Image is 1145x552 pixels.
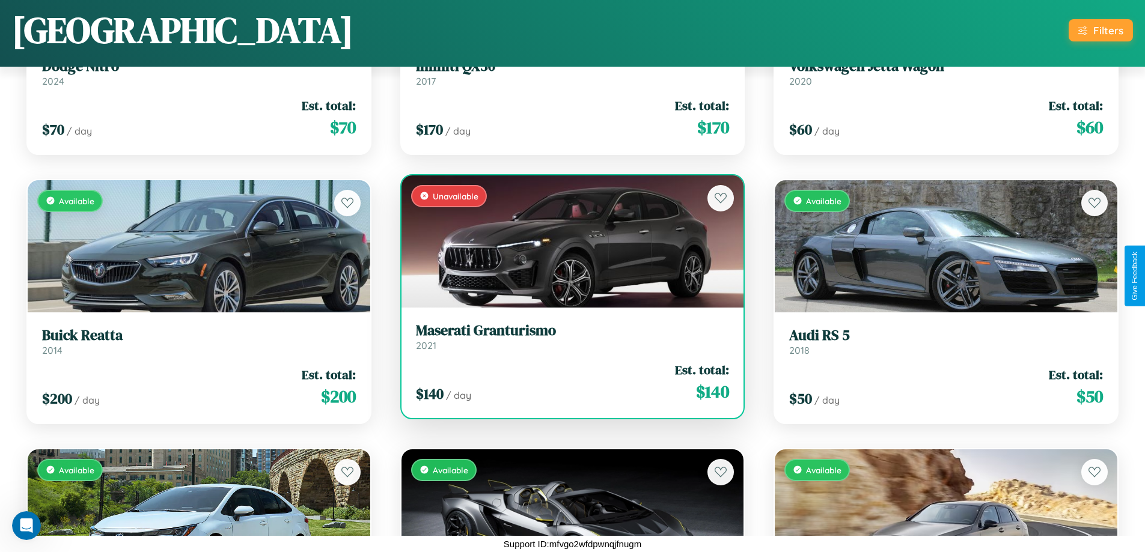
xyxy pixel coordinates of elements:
span: Est. total: [302,366,356,383]
span: 2017 [416,75,436,87]
span: Unavailable [433,191,478,201]
p: Support ID: mfvgo2wfdpwnqjfnugm [504,536,641,552]
iframe: Intercom live chat [12,511,41,540]
h3: Infiniti QX30 [416,58,730,75]
h3: Maserati Granturismo [416,322,730,339]
span: Est. total: [1049,366,1103,383]
span: $ 140 [696,380,729,404]
a: Volkswagen Jetta Wagon2020 [789,58,1103,87]
span: Available [806,465,841,475]
span: $ 140 [416,384,444,404]
span: / day [67,125,92,137]
div: Filters [1093,24,1123,37]
span: Est. total: [675,97,729,114]
span: 2020 [789,75,812,87]
span: Available [433,465,468,475]
button: Filters [1069,19,1133,41]
span: / day [814,394,840,406]
span: $ 70 [42,120,64,139]
span: 2018 [789,344,810,356]
span: Available [59,465,94,475]
span: $ 50 [789,389,812,408]
a: Maserati Granturismo2021 [416,322,730,351]
h3: Dodge Nitro [42,58,356,75]
span: 2021 [416,339,436,351]
h1: [GEOGRAPHIC_DATA] [12,5,353,55]
span: Est. total: [675,361,729,378]
a: Infiniti QX302017 [416,58,730,87]
a: Dodge Nitro2024 [42,58,356,87]
span: $ 60 [1076,115,1103,139]
span: Est. total: [1049,97,1103,114]
span: $ 170 [416,120,443,139]
span: $ 50 [1076,384,1103,408]
span: $ 200 [42,389,72,408]
span: 2014 [42,344,63,356]
h3: Volkswagen Jetta Wagon [789,58,1103,75]
span: Est. total: [302,97,356,114]
span: Available [806,196,841,206]
span: $ 200 [321,384,356,408]
span: Available [59,196,94,206]
div: Give Feedback [1131,252,1139,300]
span: / day [445,125,471,137]
a: Audi RS 52018 [789,327,1103,356]
h3: Buick Reatta [42,327,356,344]
span: / day [814,125,840,137]
a: Buick Reatta2014 [42,327,356,356]
span: $ 60 [789,120,812,139]
span: $ 70 [330,115,356,139]
span: / day [75,394,100,406]
h3: Audi RS 5 [789,327,1103,344]
span: / day [446,389,471,401]
span: 2024 [42,75,64,87]
span: $ 170 [697,115,729,139]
